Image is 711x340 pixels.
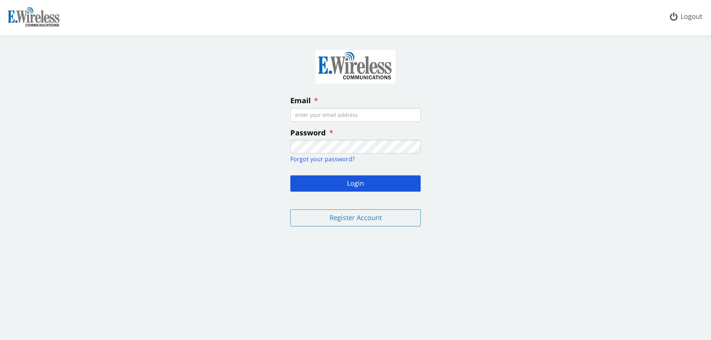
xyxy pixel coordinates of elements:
[290,108,421,122] input: enter your email address
[290,95,311,105] span: Email
[290,175,421,192] button: Login
[290,128,326,138] span: Password
[290,209,421,226] button: Register Account
[290,155,355,163] a: Forgot your password?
